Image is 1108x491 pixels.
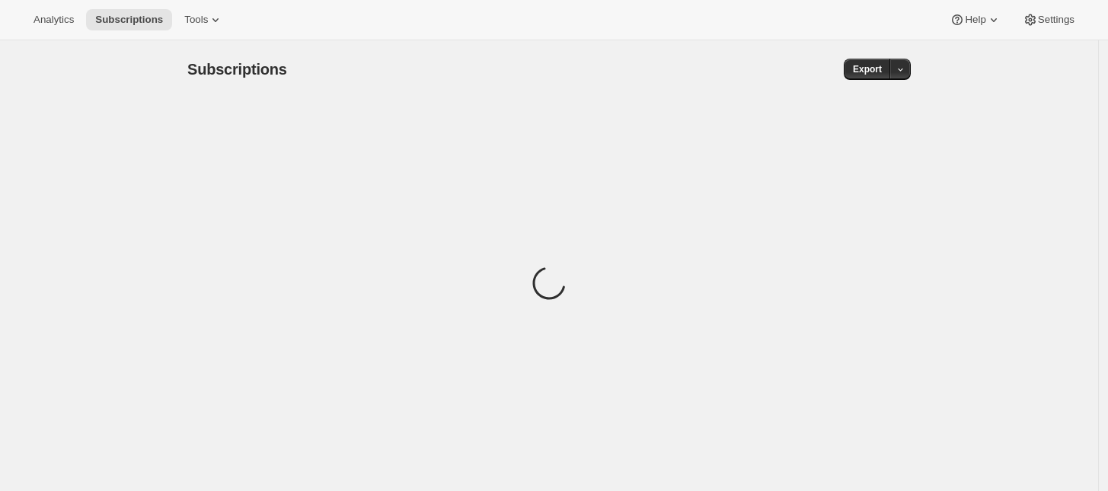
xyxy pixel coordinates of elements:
button: Help [940,9,1010,30]
span: Export [853,63,882,75]
button: Export [844,59,891,80]
button: Settings [1014,9,1084,30]
span: Help [965,14,985,26]
button: Analytics [24,9,83,30]
button: Tools [175,9,232,30]
span: Subscriptions [95,14,163,26]
span: Analytics [34,14,74,26]
span: Settings [1038,14,1074,26]
span: Subscriptions [187,61,287,78]
button: Subscriptions [86,9,172,30]
span: Tools [184,14,208,26]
